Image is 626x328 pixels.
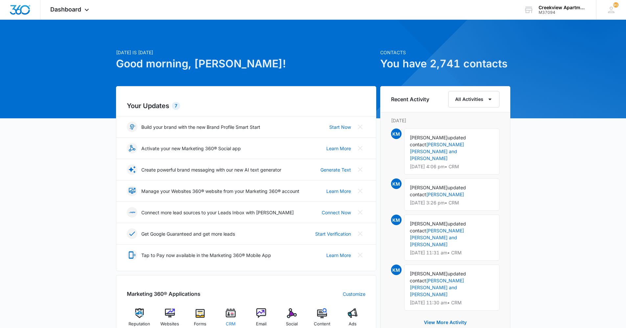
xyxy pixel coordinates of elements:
[391,129,402,139] span: KM
[226,321,236,327] span: CRM
[380,56,510,72] h1: You have 2,741 contacts
[410,200,494,205] p: [DATE] 3:26 pm • CRM
[355,186,365,196] button: Close
[410,228,464,247] a: [PERSON_NAME] [PERSON_NAME] and [PERSON_NAME]
[50,6,81,13] span: Dashboard
[391,215,402,225] span: KM
[539,5,587,10] div: account name
[322,209,351,216] a: Connect Now
[426,192,464,197] a: [PERSON_NAME]
[355,164,365,175] button: Close
[194,321,206,327] span: Forms
[410,278,464,297] a: [PERSON_NAME] [PERSON_NAME] and [PERSON_NAME]
[320,166,351,173] a: Generate Text
[410,164,494,169] p: [DATE] 4:06 pm • CRM
[410,135,448,140] span: [PERSON_NAME]
[315,230,351,237] a: Start Verification
[410,300,494,305] p: [DATE] 11:30 am • CRM
[539,10,587,15] div: account id
[391,178,402,189] span: KM
[127,290,200,298] h2: Marketing 360® Applications
[141,252,271,259] p: Tap to Pay now available in the Marketing 360® Mobile App
[410,271,448,276] span: [PERSON_NAME]
[613,2,618,8] div: notifications count
[326,252,351,259] a: Learn More
[355,122,365,132] button: Close
[172,102,180,110] div: 7
[256,321,267,327] span: Email
[391,265,402,275] span: KM
[391,117,499,124] p: [DATE]
[286,321,298,327] span: Social
[141,124,260,130] p: Build your brand with the new Brand Profile Smart Start
[141,230,235,237] p: Get Google Guaranteed and get more leads
[141,209,294,216] p: Connect more lead sources to your Leads Inbox with [PERSON_NAME]
[116,56,376,72] h1: Good morning, [PERSON_NAME]!
[127,101,365,111] h2: Your Updates
[355,143,365,153] button: Close
[326,188,351,195] a: Learn More
[355,250,365,260] button: Close
[116,49,376,56] p: [DATE] is [DATE]
[410,185,448,190] span: [PERSON_NAME]
[391,95,429,103] h6: Recent Activity
[410,221,448,226] span: [PERSON_NAME]
[349,321,357,327] span: Ads
[380,49,510,56] p: Contacts
[410,250,494,255] p: [DATE] 11:31 am • CRM
[128,321,150,327] span: Reputation
[160,321,179,327] span: Websites
[326,145,351,152] a: Learn More
[613,2,618,8] span: 91
[343,291,365,297] a: Customize
[141,145,241,152] p: Activate your new Marketing 360® Social app
[410,142,464,161] a: [PERSON_NAME] [PERSON_NAME] and [PERSON_NAME]
[141,166,281,173] p: Create powerful brand messaging with our new AI text generator
[448,91,499,107] button: All Activities
[141,188,299,195] p: Manage your Websites 360® website from your Marketing 360® account
[329,124,351,130] a: Start Now
[355,228,365,239] button: Close
[314,321,330,327] span: Content
[355,207,365,218] button: Close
